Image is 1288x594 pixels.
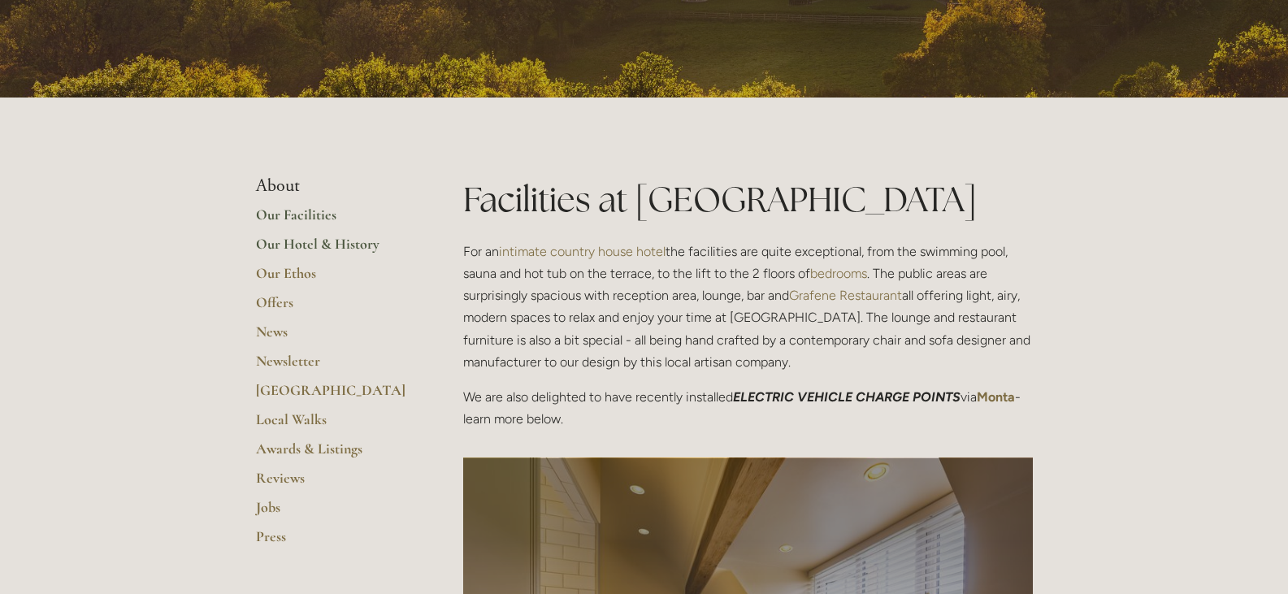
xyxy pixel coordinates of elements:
[256,235,411,264] a: Our Hotel & History
[256,264,411,293] a: Our Ethos
[256,410,411,440] a: Local Walks
[256,440,411,469] a: Awards & Listings
[499,244,666,259] a: intimate country house hotel
[463,176,1033,223] h1: Facilities at [GEOGRAPHIC_DATA]
[810,266,867,281] a: bedrooms
[256,381,411,410] a: [GEOGRAPHIC_DATA]
[256,352,411,381] a: Newsletter
[256,323,411,352] a: News
[256,293,411,323] a: Offers
[977,389,1015,405] a: Monta
[733,389,961,405] em: ELECTRIC VEHICLE CHARGE POINTS
[463,241,1033,373] p: For an the facilities are quite exceptional, from the swimming pool, sauna and hot tub on the ter...
[256,498,411,527] a: Jobs
[256,176,411,197] li: About
[256,469,411,498] a: Reviews
[256,206,411,235] a: Our Facilities
[256,527,411,557] a: Press
[463,386,1033,430] p: We are also delighted to have recently installed via - learn more below.
[789,288,902,303] a: Grafene Restaurant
